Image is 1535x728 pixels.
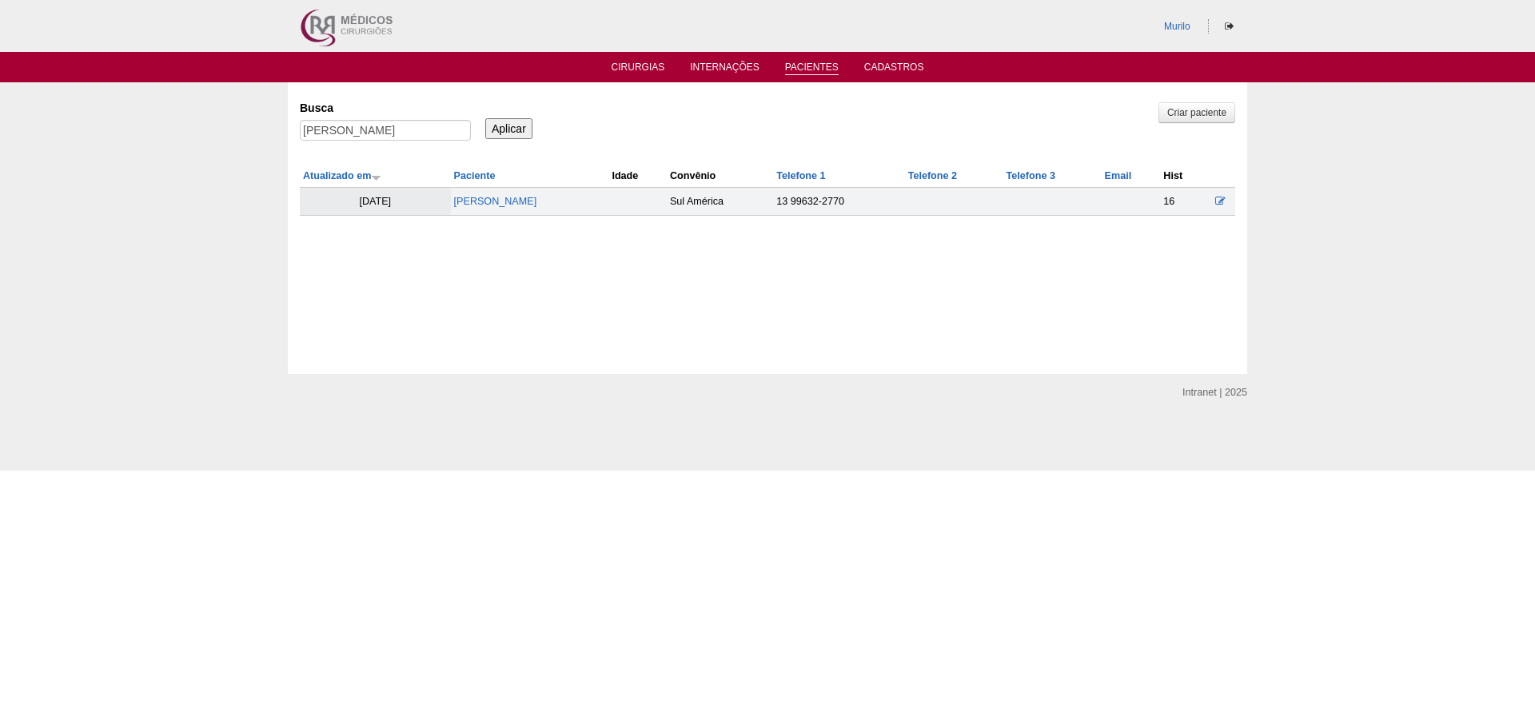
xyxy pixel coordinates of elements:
[303,170,381,181] a: Atualizado em
[773,188,904,216] td: 13 99632-2770
[454,170,496,181] a: Paciente
[485,118,532,139] input: Aplicar
[300,188,451,216] td: [DATE]
[908,170,957,181] a: Telefone 2
[612,62,665,78] a: Cirurgias
[1160,188,1205,216] td: 16
[776,170,825,181] a: Telefone 1
[1158,102,1235,123] a: Criar paciente
[608,165,667,188] th: Idade
[454,196,537,207] a: [PERSON_NAME]
[300,120,471,141] input: Digite os termos que você deseja procurar.
[1160,165,1205,188] th: Hist
[690,62,760,78] a: Internações
[785,62,839,75] a: Pacientes
[667,165,773,188] th: Convênio
[1225,22,1234,31] i: Sair
[1164,21,1190,32] a: Murilo
[1007,170,1055,181] a: Telefone 3
[667,188,773,216] td: Sul América
[1105,170,1132,181] a: Email
[1182,384,1247,400] div: Intranet | 2025
[300,100,471,116] label: Busca
[371,172,381,182] img: ordem crescente
[864,62,924,78] a: Cadastros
